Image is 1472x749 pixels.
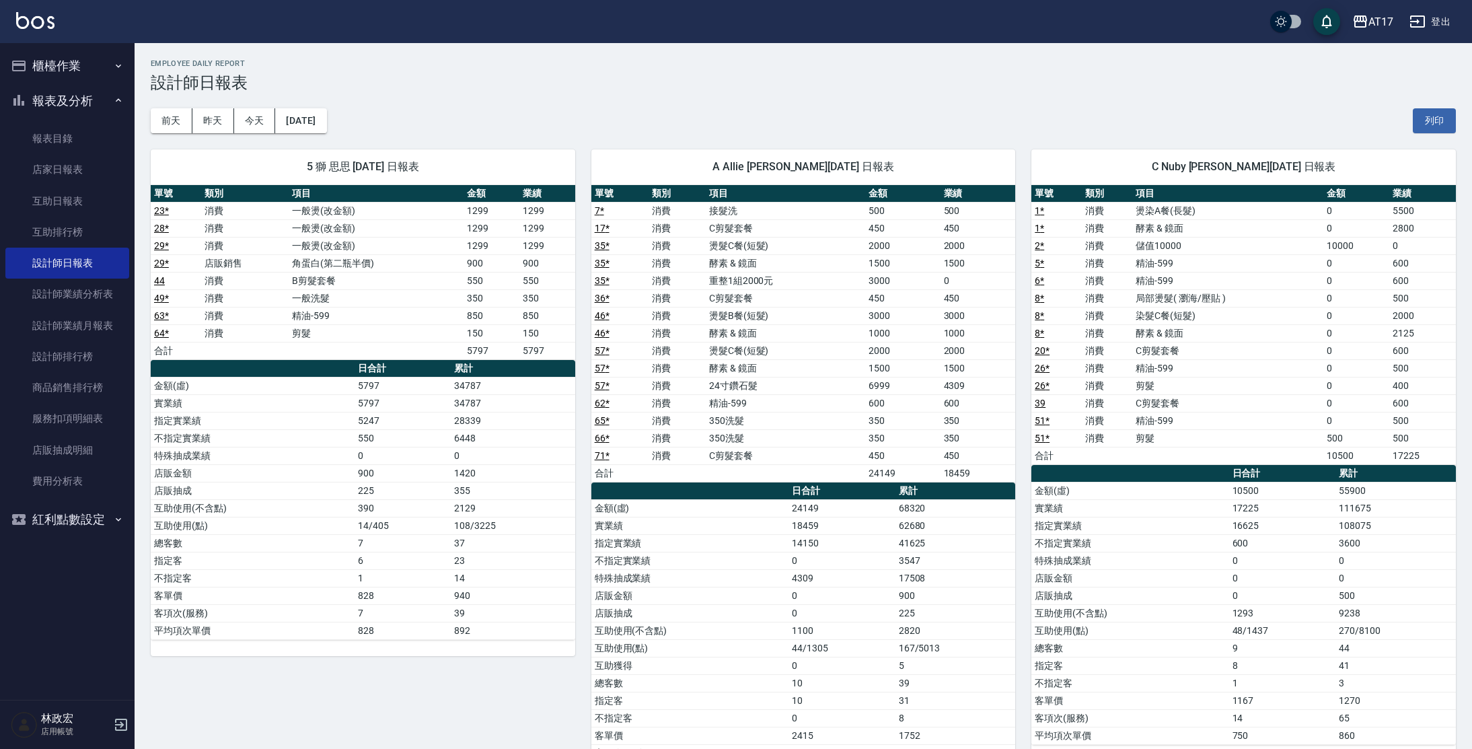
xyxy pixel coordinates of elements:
td: 消費 [1082,324,1132,342]
table: a dense table [151,360,575,640]
td: 150 [464,324,519,342]
td: 2000 [1389,307,1456,324]
td: 500 [1389,359,1456,377]
span: 5 獅 思思 [DATE] 日報表 [167,160,559,174]
td: 450 [941,219,1016,237]
td: 7 [355,604,451,622]
td: 消費 [1082,237,1132,254]
a: 費用分析表 [5,466,129,497]
td: C剪髮套餐 [1132,394,1323,412]
div: AT17 [1368,13,1393,30]
td: 接髮洗 [706,202,865,219]
td: 150 [519,324,575,342]
td: 0 [788,587,895,604]
button: save [1313,8,1340,35]
th: 類別 [201,185,289,203]
button: 前天 [151,108,192,133]
td: 消費 [201,202,289,219]
th: 累計 [895,483,1016,500]
td: 0 [1229,552,1336,569]
td: 2800 [1389,219,1456,237]
td: 355 [451,482,575,499]
td: 燙髮C餐(短髮) [706,342,865,359]
td: 剪髮 [289,324,464,342]
a: 設計師業績分析表 [5,279,129,310]
button: 登出 [1404,9,1456,34]
td: 一般燙(改金額) [289,219,464,237]
td: 消費 [649,447,706,464]
td: 4309 [941,377,1016,394]
td: 1000 [865,324,941,342]
td: 一般燙(改金額) [289,237,464,254]
td: 消費 [201,289,289,307]
td: 消費 [649,307,706,324]
button: 紅利點數設定 [5,502,129,537]
th: 單號 [1031,185,1082,203]
td: 400 [1389,377,1456,394]
button: [DATE] [275,108,326,133]
p: 店用帳號 [41,725,110,738]
td: 39 [451,604,575,622]
td: 108075 [1335,517,1456,534]
td: 客單價 [151,587,355,604]
th: 業績 [1389,185,1456,203]
td: 450 [865,289,941,307]
td: 1000 [941,324,1016,342]
td: 消費 [649,289,706,307]
td: 消費 [649,342,706,359]
td: 17508 [895,569,1016,587]
td: 2129 [451,499,575,517]
td: 41625 [895,534,1016,552]
td: 1 [355,569,451,587]
td: 0 [1323,272,1389,289]
td: 828 [355,587,451,604]
td: 0 [1323,202,1389,219]
th: 項目 [1132,185,1323,203]
td: 合計 [1031,447,1082,464]
td: 客項次(服務) [151,604,355,622]
td: 34787 [451,394,575,412]
td: 消費 [1082,394,1132,412]
td: 500 [1335,587,1456,604]
td: 34787 [451,377,575,394]
td: 24寸鑽石髮 [706,377,865,394]
td: 儲值10000 [1132,237,1323,254]
td: 不指定客 [151,569,355,587]
td: 7 [355,534,451,552]
td: 互助使用(點) [151,517,355,534]
td: 消費 [1082,202,1132,219]
td: 3000 [941,307,1016,324]
td: 0 [1323,359,1389,377]
a: 服務扣項明細表 [5,403,129,434]
td: 精油-599 [706,394,865,412]
td: 900 [464,254,519,272]
td: 1299 [464,237,519,254]
td: 350 [941,429,1016,447]
td: 0 [1323,289,1389,307]
td: 68320 [895,499,1016,517]
td: 指定客 [151,552,355,569]
td: 精油-599 [1132,272,1323,289]
td: 28339 [451,412,575,429]
td: 不指定實業績 [591,552,788,569]
td: 0 [1323,394,1389,412]
td: 一般燙(改金額) [289,202,464,219]
td: 16625 [1229,517,1336,534]
td: 特殊抽成業績 [591,569,788,587]
td: 600 [1389,394,1456,412]
td: 14 [451,569,575,587]
td: 消費 [1082,342,1132,359]
td: 550 [464,272,519,289]
td: 酵素 & 鏡面 [1132,324,1323,342]
td: 0 [1229,569,1336,587]
td: 店販抽成 [1031,587,1228,604]
td: 450 [865,447,941,464]
th: 類別 [649,185,706,203]
td: 6 [355,552,451,569]
button: 報表及分析 [5,83,129,118]
td: 店販銷售 [201,254,289,272]
td: 店販抽成 [151,482,355,499]
button: 昨天 [192,108,234,133]
table: a dense table [151,185,575,360]
td: 消費 [1082,359,1132,377]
